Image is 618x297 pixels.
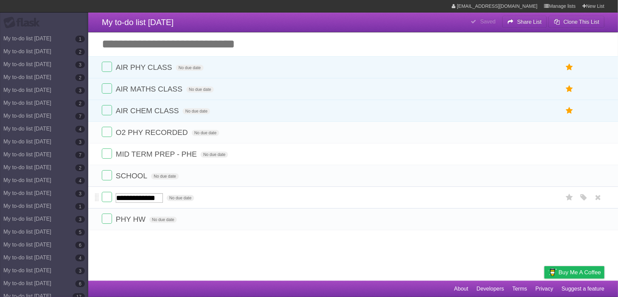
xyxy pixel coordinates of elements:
a: Privacy [536,282,553,295]
b: Share List [517,19,542,25]
b: 2 [75,164,85,171]
b: 3 [75,139,85,145]
b: Saved [480,19,495,24]
label: Done [102,105,112,115]
b: 3 [75,61,85,68]
a: About [454,282,468,295]
a: Developers [476,282,504,295]
span: No due date [186,86,214,93]
span: No due date [149,217,177,223]
label: Star task [563,83,576,95]
span: O2 PHY RECORDED [116,128,189,137]
label: Done [102,148,112,159]
label: Star task [563,192,576,203]
label: Star task [563,62,576,73]
span: AIR MATHS CLASS [116,85,184,93]
span: No due date [176,65,203,71]
span: Buy me a coffee [559,266,601,278]
b: 7 [75,152,85,158]
label: Done [102,83,112,94]
b: 3 [75,190,85,197]
b: 4 [75,177,85,184]
b: 3 [75,87,85,94]
span: SCHOOL [116,172,149,180]
b: Clone This List [563,19,599,25]
span: No due date [167,195,194,201]
b: 4 [75,255,85,261]
b: 4 [75,126,85,133]
b: 7 [75,113,85,120]
span: No due date [201,152,228,158]
b: 2 [75,74,85,81]
span: No due date [151,173,179,179]
b: 6 [75,280,85,287]
b: 3 [75,268,85,274]
a: Buy me a coffee [544,266,604,279]
label: Star task [563,105,576,116]
button: Share List [502,16,547,28]
a: Terms [512,282,527,295]
label: Done [102,62,112,72]
b: 1 [75,203,85,210]
span: AIR PHY CLASS [116,63,174,72]
div: Flask [3,17,44,29]
img: Buy me a coffee [548,266,557,278]
b: 2 [75,48,85,55]
b: 5 [75,229,85,236]
b: 3 [75,216,85,223]
span: No due date [192,130,219,136]
span: PHY HW [116,215,147,223]
label: Done [102,192,112,202]
label: Done [102,214,112,224]
label: Done [102,170,112,180]
span: AIR CHEM CLASS [116,106,181,115]
b: 2 [75,100,85,107]
span: No due date [183,108,210,114]
a: Suggest a feature [562,282,604,295]
span: MID TERM PREP - PHE [116,150,199,158]
span: My to-do list [DATE] [102,18,174,27]
button: Clone This List [548,16,604,28]
b: 6 [75,242,85,249]
b: 1 [75,36,85,42]
label: Done [102,127,112,137]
